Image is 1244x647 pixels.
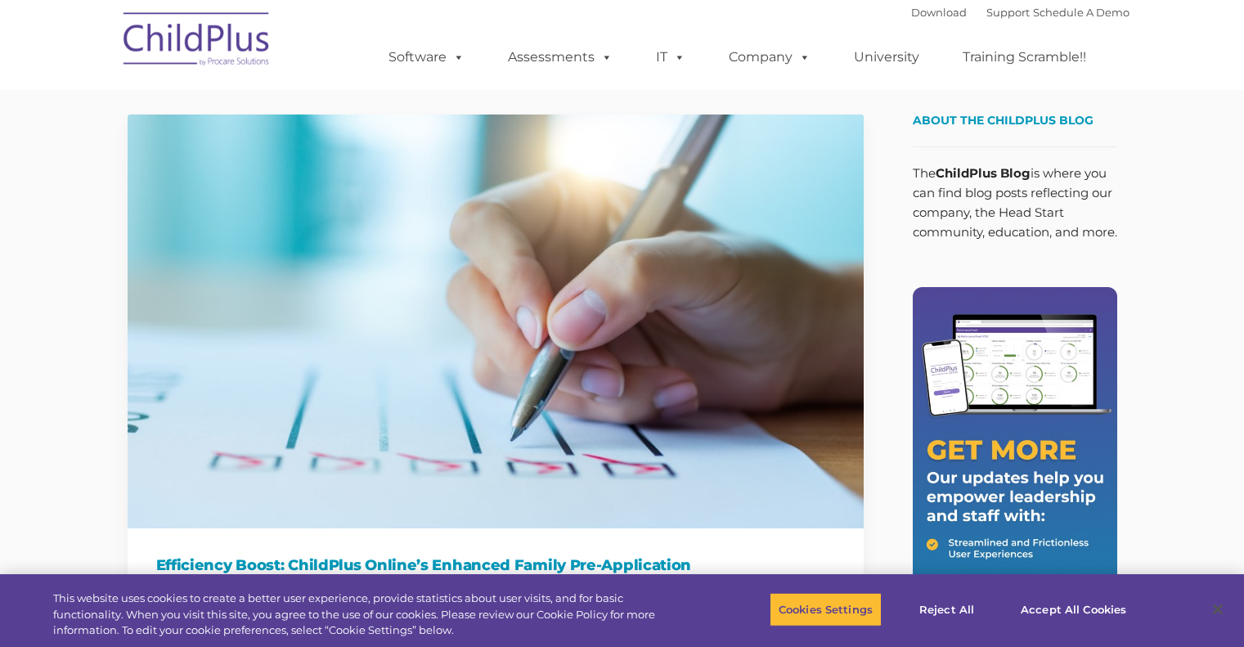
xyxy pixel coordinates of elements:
[372,41,481,74] a: Software
[53,591,685,639] div: This website uses cookies to create a better user experience, provide statistics about user visit...
[946,41,1103,74] a: Training Scramble!!
[492,41,629,74] a: Assessments
[986,6,1030,19] a: Support
[1200,591,1236,627] button: Close
[911,6,967,19] a: Download
[1033,6,1129,19] a: Schedule A Demo
[838,41,936,74] a: University
[911,6,1129,19] font: |
[770,592,882,627] button: Cookies Settings
[712,41,827,74] a: Company
[640,41,702,74] a: IT
[115,1,279,83] img: ChildPlus by Procare Solutions
[1012,592,1135,627] button: Accept All Cookies
[913,113,1094,128] span: About the ChildPlus Blog
[896,592,998,627] button: Reject All
[913,164,1117,242] p: The is where you can find blog posts reflecting our company, the Head Start community, education,...
[128,115,864,528] img: Efficiency Boost: ChildPlus Online's Enhanced Family Pre-Application Process - Streamlining Appli...
[936,165,1031,181] strong: ChildPlus Blog
[156,553,835,577] h1: Efficiency Boost: ChildPlus Online’s Enhanced Family Pre-Application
